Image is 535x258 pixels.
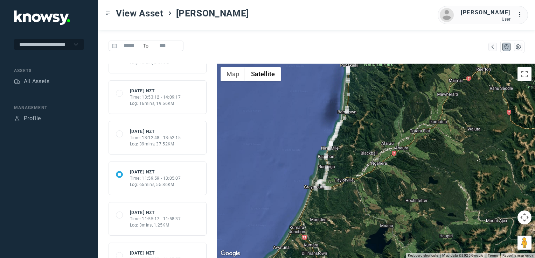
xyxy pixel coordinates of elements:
[14,77,49,86] a: AssetsAll Assets
[517,10,526,19] div: :
[130,181,181,188] div: Log: 65mins, 55.86KM
[219,249,242,258] img: Google
[141,41,151,51] span: To
[130,135,181,141] div: Time: 13:12:48 - 13:52:15
[488,253,498,257] a: Terms (opens in new tab)
[517,210,531,224] button: Map camera controls
[515,44,521,50] div: List
[130,141,181,147] div: Log: 39mins, 37.52KM
[461,8,510,17] div: [PERSON_NAME]
[408,253,438,258] button: Keyboard shortcuts
[130,250,181,256] div: [DATE] NZT
[517,67,531,81] button: Toggle fullscreen view
[130,222,181,228] div: Log: 3mins, 1.25KM
[24,77,49,86] div: All Assets
[517,10,526,20] div: :
[105,11,110,16] div: Toggle Menu
[130,175,181,181] div: Time: 11:59:59 - 13:05:07
[14,10,70,25] img: Application Logo
[116,7,164,20] span: View Asset
[503,44,510,50] div: Map
[14,78,20,85] div: Assets
[130,209,181,216] div: [DATE] NZT
[14,115,20,122] div: Profile
[440,8,454,22] img: avatar.png
[219,249,242,258] a: Open this area in Google Maps (opens a new window)
[130,128,181,135] div: [DATE] NZT
[245,67,281,81] button: Show satellite imagery
[130,100,181,107] div: Log: 16mins, 19.56KM
[130,94,181,100] div: Time: 13:53:12 - 14:09:17
[502,253,533,257] a: Report a map error
[176,7,249,20] span: [PERSON_NAME]
[518,12,525,17] tspan: ...
[130,88,181,94] div: [DATE] NZT
[461,17,510,22] div: User
[14,105,84,111] div: Management
[130,169,181,175] div: [DATE] NZT
[489,44,496,50] div: Map
[14,114,41,123] a: ProfileProfile
[167,10,173,16] div: >
[130,216,181,222] div: Time: 11:55:17 - 11:58:37
[442,253,483,257] span: Map data ©2025 Google
[24,114,41,123] div: Profile
[221,67,245,81] button: Show street map
[14,67,84,74] div: Assets
[517,236,531,250] button: Drag Pegman onto the map to open Street View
